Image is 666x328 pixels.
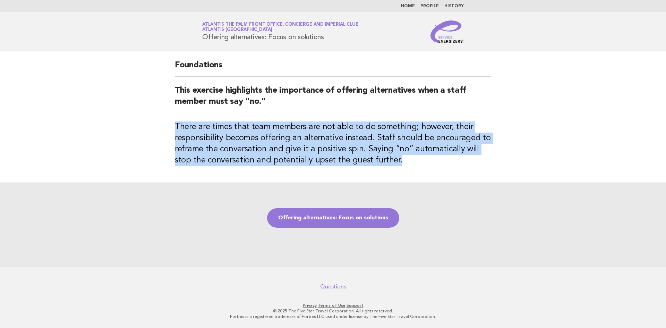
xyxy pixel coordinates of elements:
a: Home [401,4,415,8]
a: History [444,4,464,8]
a: Privacy [303,303,317,308]
h2: Foundations [175,60,491,77]
span: Atlantis [GEOGRAPHIC_DATA] [202,28,272,32]
p: © 2025 The Five Star Travel Corporation. All rights reserved. [121,308,545,314]
a: Atlantis The Palm Front Office, Concierge and Imperial ClubAtlantis [GEOGRAPHIC_DATA] [202,22,358,32]
a: Terms of Use [318,303,345,308]
h3: There are times that team members are not able to do something; however, their responsibility bec... [175,121,491,166]
h2: This exercise highlights the importance of offering alternatives when a staff member must say "no." [175,85,491,113]
h1: Offering alternatives: Focus on solutions [202,23,358,41]
p: Forbes is a registered trademark of Forbes LLC used under license by The Five Star Travel Corpora... [121,314,545,319]
img: Service Energizers [430,20,464,43]
p: · · [121,303,545,308]
a: Support [347,303,364,308]
a: Offering alternatives: Focus on solutions [267,208,399,228]
a: Profile [420,4,439,8]
a: Questions [320,283,346,290]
